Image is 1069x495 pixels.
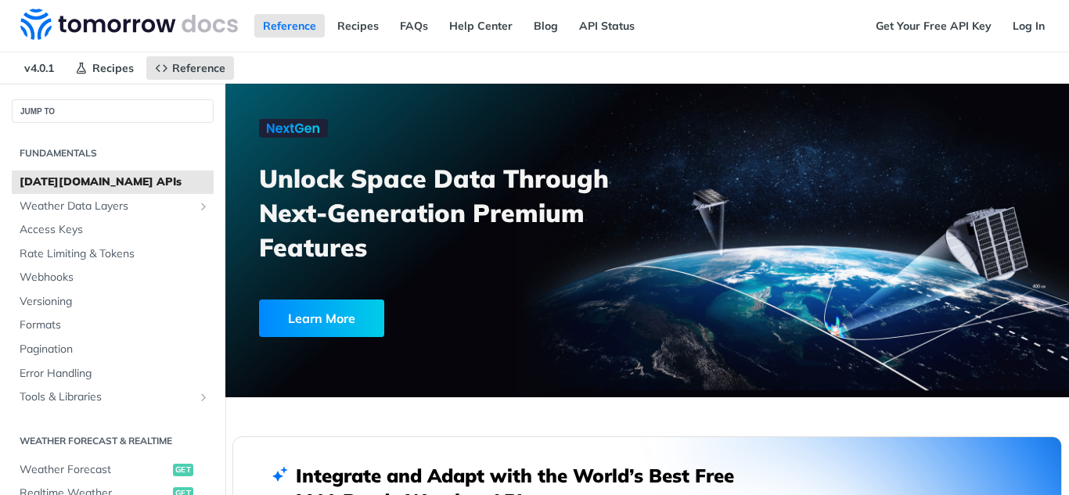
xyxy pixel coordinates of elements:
span: Weather Data Layers [20,199,193,214]
a: Tools & LibrariesShow subpages for Tools & Libraries [12,386,214,409]
a: Rate Limiting & Tokens [12,242,214,266]
a: Reference [254,14,325,38]
h3: Unlock Space Data Through Next-Generation Premium Features [259,161,664,264]
a: Versioning [12,290,214,314]
span: Rate Limiting & Tokens [20,246,210,262]
span: Reference [172,61,225,75]
a: Access Keys [12,218,214,242]
a: Recipes [67,56,142,80]
span: Webhooks [20,270,210,285]
span: Error Handling [20,366,210,382]
a: Formats [12,314,214,337]
span: get [173,464,193,476]
span: Access Keys [20,222,210,238]
a: API Status [570,14,643,38]
h2: Fundamentals [12,146,214,160]
button: Show subpages for Weather Data Layers [197,200,210,213]
span: Versioning [20,294,210,310]
h2: Weather Forecast & realtime [12,434,214,448]
a: Reference [146,56,234,80]
a: Get Your Free API Key [867,14,1000,38]
span: v4.0.1 [16,56,63,80]
div: Learn More [259,300,384,337]
a: Weather Forecastget [12,458,214,482]
button: Show subpages for Tools & Libraries [197,391,210,404]
a: Webhooks [12,266,214,289]
img: Tomorrow.io Weather API Docs [20,9,238,40]
span: Recipes [92,61,134,75]
a: Pagination [12,338,214,361]
span: Pagination [20,342,210,357]
a: Learn More [259,300,583,337]
span: Tools & Libraries [20,389,193,405]
button: JUMP TO [12,99,214,123]
a: [DATE][DOMAIN_NAME] APIs [12,170,214,194]
span: [DATE][DOMAIN_NAME] APIs [20,174,210,190]
span: Weather Forecast [20,462,169,478]
a: Recipes [329,14,387,38]
a: Error Handling [12,362,214,386]
a: Help Center [441,14,521,38]
span: Formats [20,317,210,333]
a: Log In [1004,14,1053,38]
a: Weather Data LayersShow subpages for Weather Data Layers [12,195,214,218]
a: FAQs [391,14,437,38]
a: Blog [525,14,567,38]
img: NextGen [259,119,328,138]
